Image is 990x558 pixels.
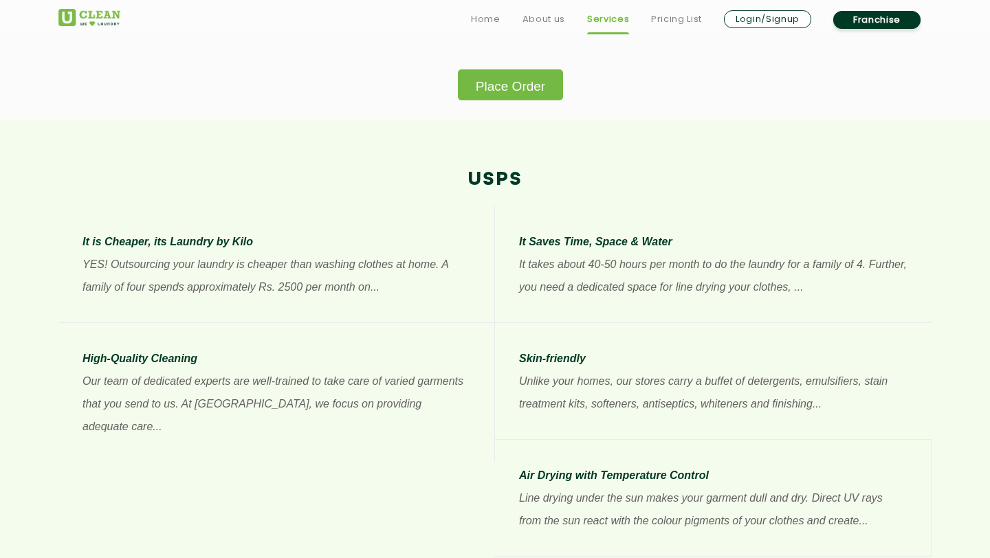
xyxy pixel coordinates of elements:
a: About us [522,11,565,27]
a: Services [587,11,629,27]
p: High-Quality Cleaning [82,347,470,370]
button: Place Order [458,69,563,100]
a: Login/Signup [724,10,811,28]
p: Line drying under the sun makes your garment dull and dry. Direct UV rays from the sun react with... [519,487,907,532]
p: It is Cheaper, its Laundry by Kilo [82,230,470,253]
a: Franchise [833,11,921,29]
p: Air Drying with Temperature Control [519,464,907,487]
a: Home [471,11,500,27]
p: It takes about 40-50 hours per month to do the laundry for a family of 4. Further, you need a ded... [519,253,907,298]
p: YES! Outsourcing your laundry is cheaper than washing clothes at home. A family of four spends ap... [82,253,470,298]
h2: USPs [58,168,932,191]
img: UClean Laundry and Dry Cleaning [58,9,120,26]
p: Unlike your homes, our stores carry a buffet of detergents, emulsifiers, stain treatment kits, so... [519,370,907,415]
p: It Saves Time, Space & Water [519,230,907,253]
p: Skin-friendly [519,347,907,370]
p: Our team of dedicated experts are well-trained to take care of varied garments that you send to u... [82,370,470,438]
a: Pricing List [651,11,702,27]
